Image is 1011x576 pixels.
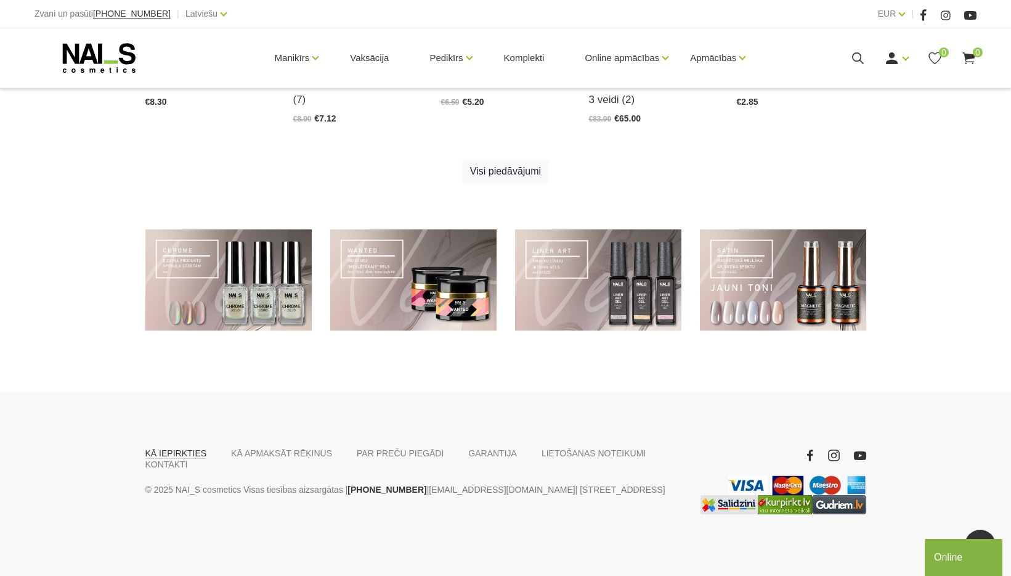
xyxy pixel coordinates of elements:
[878,6,896,21] a: EUR
[177,6,179,22] span: |
[961,51,976,66] a: 0
[293,115,312,123] span: €8.90
[614,113,641,123] span: €65.00
[925,537,1005,576] iframe: chat widget
[690,33,736,83] a: Apmācības
[429,33,463,83] a: Pedikīrs
[911,6,914,22] span: |
[185,6,217,21] a: Latviešu
[35,6,171,22] div: Zvani un pasūti
[589,115,612,123] span: €83.90
[145,97,167,107] span: €8.30
[357,448,444,459] a: PAR PREČU PIEGĀDI
[927,51,943,66] a: 0
[812,495,866,514] a: https://www.gudriem.lv/veikali/lv
[275,33,310,83] a: Manikīrs
[93,9,171,19] a: [PHONE_NUMBER]
[231,448,332,459] a: KĀ APMAKSĀT RĒĶINUS
[463,97,484,107] span: €5.20
[494,28,554,88] a: Komplekti
[468,448,517,459] a: GARANTIJA
[462,160,549,183] a: Visi piedāvājumi
[542,448,646,459] a: LIETOŠANAS NOTEIKUMI
[973,47,983,57] span: 0
[347,482,426,497] a: [PHONE_NUMBER]
[939,47,949,57] span: 0
[758,495,812,514] img: Lielākais Latvijas interneta veikalu preču meklētājs
[429,482,575,497] a: [EMAIL_ADDRESS][DOMAIN_NAME]
[340,28,399,88] a: Vaksācija
[315,113,336,123] span: €7.12
[145,459,188,470] a: KONTAKTI
[145,448,207,459] a: KĀ IEPIRKTIES
[737,97,758,107] span: €2.85
[145,482,681,497] p: © 2025 NAI_S cosmetics Visas tiesības aizsargātas | | | [STREET_ADDRESS]
[441,98,460,107] span: €6.50
[700,495,758,514] img: Labākā cena interneta veikalos - Samsung, Cena, iPhone, Mobilie telefoni
[812,495,866,514] img: www.gudriem.lv/veikali/lv
[585,33,659,83] a: Online apmācības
